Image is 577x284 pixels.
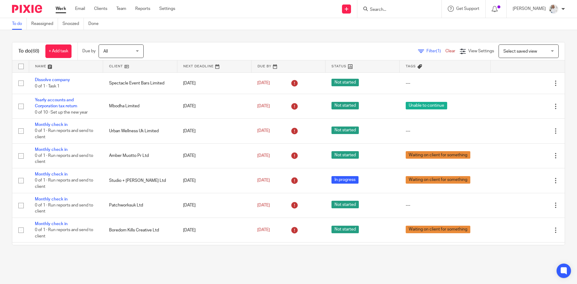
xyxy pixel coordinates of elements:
[35,148,68,152] a: Monthly check in
[257,228,270,232] span: [DATE]
[456,7,479,11] span: Get Support
[103,49,108,53] span: All
[94,6,107,12] a: Clients
[103,94,177,118] td: Mbodha Limited
[45,44,72,58] a: + Add task
[103,168,177,193] td: Studio + [PERSON_NAME] Ltd
[406,128,485,134] div: ---
[82,48,96,54] p: Due by
[75,6,85,12] a: Email
[257,104,270,108] span: [DATE]
[406,151,470,159] span: Waiting on client for something
[436,49,441,53] span: (1)
[35,179,93,189] span: 0 of 1 · Run reports and send to client
[116,6,126,12] a: Team
[35,78,70,82] a: Dissolve company
[331,226,359,233] span: Not started
[177,119,251,143] td: [DATE]
[406,202,485,208] div: ---
[12,18,27,30] a: To do
[468,49,494,53] span: View Settings
[18,48,39,54] h1: To do
[35,154,93,164] span: 0 of 1 · Run reports and send to client
[88,18,103,30] a: Done
[369,7,423,13] input: Search
[177,143,251,168] td: [DATE]
[35,203,93,214] span: 0 of 1 · Run reports and send to client
[406,102,447,109] span: Unable to continue
[513,6,546,12] p: [PERSON_NAME]
[135,6,150,12] a: Reports
[159,6,175,12] a: Settings
[177,72,251,94] td: [DATE]
[177,193,251,218] td: [DATE]
[257,179,270,183] span: [DATE]
[426,49,445,53] span: Filter
[35,98,77,108] a: Yearly accounts and Corporation tax return
[103,119,177,143] td: Urban Wellness Uk Limited
[56,6,66,12] a: Work
[103,143,177,168] td: Amber Muotto Pr Ltd
[103,193,177,218] td: Patchworksuk Ltd
[177,218,251,243] td: [DATE]
[257,203,270,207] span: [DATE]
[12,5,42,13] img: Pixie
[35,222,68,226] a: Monthly check in
[103,243,177,267] td: Boredom Kills Creative Ltd
[331,102,359,109] span: Not started
[406,65,416,68] span: Tags
[63,18,84,30] a: Snoozed
[31,18,58,30] a: Reassigned
[103,218,177,243] td: Boredom Kills Creative Ltd
[406,226,470,233] span: Waiting on client for something
[331,151,359,159] span: Not started
[177,243,251,267] td: [DATE]
[549,4,558,14] img: Daisy.JPG
[35,228,93,239] span: 0 of 1 · Run reports and send to client
[177,168,251,193] td: [DATE]
[406,80,485,86] div: ---
[103,72,177,94] td: Spectacle Event Bars Limited
[35,197,68,201] a: Monthly check in
[35,172,68,176] a: Monthly check in
[257,129,270,133] span: [DATE]
[331,127,359,134] span: Not started
[406,176,470,184] span: Waiting on client for something
[35,129,93,139] span: 0 of 1 · Run reports and send to client
[331,176,359,184] span: In progress
[31,49,39,53] span: (68)
[503,49,537,53] span: Select saved view
[35,123,68,127] a: Monthly check in
[331,79,359,86] span: Not started
[177,94,251,118] td: [DATE]
[331,201,359,208] span: Not started
[257,81,270,85] span: [DATE]
[35,84,60,88] span: 0 of 1 · Task 1
[257,154,270,158] span: [DATE]
[445,49,455,53] a: Clear
[35,110,88,115] span: 0 of 10 · Set up the new year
